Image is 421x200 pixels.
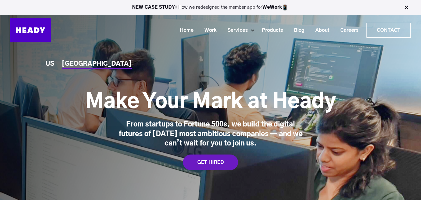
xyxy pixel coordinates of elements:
[308,25,332,36] a: About
[286,25,308,36] a: Blog
[403,4,409,11] img: Close Bar
[3,4,418,11] p: How we redesigned the member app for
[262,5,282,10] a: WeWork
[45,61,54,67] a: US
[62,61,132,67] a: [GEOGRAPHIC_DATA]
[220,25,251,36] a: Services
[85,90,336,115] h1: Make Your Mark at Heady
[367,23,410,37] a: Contact
[197,25,220,36] a: Work
[282,4,288,11] img: app emoji
[183,155,238,170] a: GET HIRED
[132,5,178,10] strong: NEW CASE STUDY:
[332,25,361,36] a: Careers
[172,25,197,36] a: Home
[57,23,411,38] div: Navigation Menu
[10,18,51,42] img: Heady_Logo_Web-01 (1)
[254,25,286,36] a: Products
[114,120,307,148] div: From startups to Fortune 500s, we build the digital futures of [DATE] most ambitious companies — ...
